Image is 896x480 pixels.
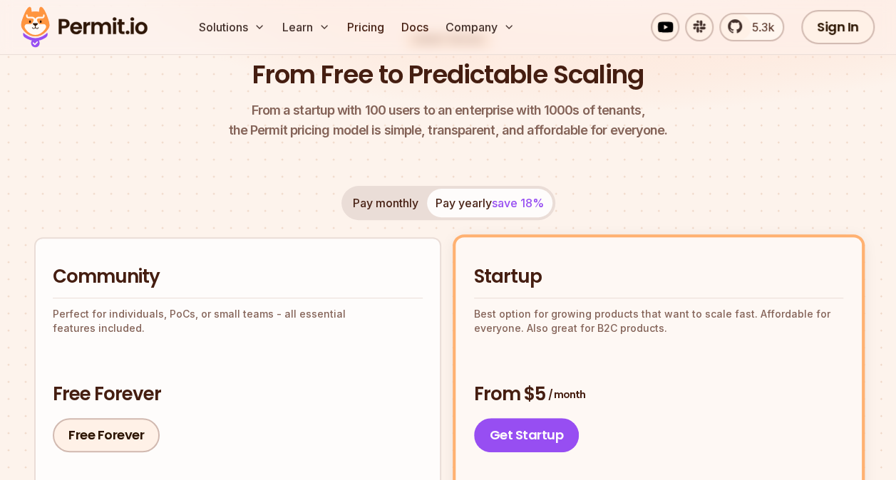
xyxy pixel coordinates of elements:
a: Docs [396,13,434,41]
p: Perfect for individuals, PoCs, or small teams - all essential features included. [53,307,423,335]
button: Pay monthly [344,189,427,217]
button: Solutions [193,13,271,41]
span: 5.3k [743,19,774,36]
h2: Startup [474,264,844,290]
span: / month [548,387,585,402]
img: Permit logo [14,3,154,51]
button: Learn [277,13,336,41]
a: Pricing [341,13,390,41]
a: Get Startup [474,418,580,452]
p: Best option for growing products that want to scale fast. Affordable for everyone. Also great for... [474,307,844,335]
a: Free Forever [53,418,160,452]
span: From a startup with 100 users to an enterprise with 1000s of tenants, [229,100,668,120]
p: the Permit pricing model is simple, transparent, and affordable for everyone. [229,100,668,140]
h3: From $5 [474,382,844,407]
a: Sign In [801,10,875,44]
a: 5.3k [719,13,784,41]
h1: From Free to Predictable Scaling [252,57,644,93]
h3: Free Forever [53,382,423,407]
button: Company [440,13,520,41]
h2: Community [53,264,423,290]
